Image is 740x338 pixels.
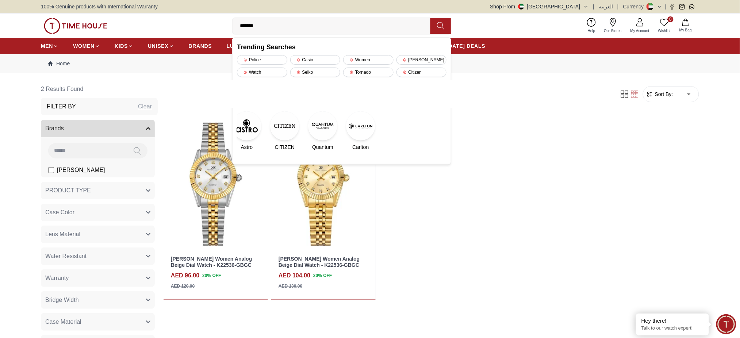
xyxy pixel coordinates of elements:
[41,3,158,10] span: 100% Genuine products with International Warranty
[601,28,625,34] span: Our Stores
[47,102,76,111] h3: Filter By
[290,80,341,89] div: watches
[447,42,486,50] span: [DATE] DEALS
[138,102,152,111] div: Clear
[148,39,174,53] a: UNISEX
[227,39,254,53] a: LUGGAGE
[45,252,87,261] span: Water Resistant
[41,313,155,331] button: Case Material
[45,124,64,133] span: Brands
[676,27,695,33] span: My Bag
[346,111,375,141] img: Carlton
[313,111,333,151] a: QuantumQuantum
[679,4,685,9] a: Instagram
[73,39,100,53] a: WOMEN
[290,55,341,65] div: Casio
[270,111,299,141] img: CITIZEN
[189,39,212,53] a: BRANDS
[275,143,295,151] span: CITIZEN
[312,143,333,151] span: Quantum
[237,80,287,89] div: 1300
[227,42,254,50] span: LUGGAGE
[490,3,589,10] button: Shop From[GEOGRAPHIC_DATA]
[171,256,252,268] a: [PERSON_NAME] Women Analog Beige Dial Watch - K22536-GBGC
[313,272,332,279] span: 20 % OFF
[237,111,257,151] a: AstroAstro
[41,80,158,98] h6: 2 Results Found
[41,226,155,243] button: Lens Material
[518,4,524,9] img: United Arab Emirates
[653,91,673,98] span: Sort By:
[447,39,486,53] a: [DATE] DEALS
[641,317,703,324] div: Hey there!
[396,55,447,65] div: [PERSON_NAME]
[279,271,310,280] h4: AED 104.00
[41,182,155,199] button: PRODUCT TYPE
[44,18,107,34] img: ...
[48,60,70,67] a: Home
[48,167,54,173] input: [PERSON_NAME]
[623,3,647,10] div: Currency
[308,111,337,141] img: Quantum
[41,291,155,309] button: Bridge Width
[41,54,699,73] nav: Breadcrumb
[352,143,369,151] span: Carlton
[237,55,287,65] div: Police
[275,111,295,151] a: CITIZENCITIZEN
[670,4,675,9] a: Facebook
[202,272,221,279] span: 20 % OFF
[655,28,674,34] span: Wishlist
[668,16,674,22] span: 0
[689,4,695,9] a: Whatsapp
[646,91,673,98] button: Sort By:
[45,186,91,195] span: PRODUCT TYPE
[675,17,696,34] button: My Bag
[189,42,212,50] span: BRANDS
[45,230,80,239] span: Lens Material
[241,143,253,151] span: Astro
[41,247,155,265] button: Water Resistant
[600,16,626,35] a: Our Stores
[45,274,69,283] span: Warranty
[115,42,128,50] span: KIDS
[593,3,595,10] span: |
[164,118,268,250] img: Kenneth Scott Women Analog Beige Dial Watch - K22536-GBGC
[343,68,394,77] div: Tornado
[45,318,81,326] span: Case Material
[41,204,155,221] button: Case Color
[716,314,736,334] div: Chat Widget
[279,283,302,289] div: AED 130.00
[599,3,613,10] button: العربية
[41,269,155,287] button: Warranty
[41,120,155,137] button: Brands
[45,208,74,217] span: Case Color
[290,68,341,77] div: Seiko
[585,28,598,34] span: Help
[583,16,600,35] a: Help
[237,68,287,77] div: Watch
[148,42,168,50] span: UNISEX
[654,16,675,35] a: 0Wishlist
[73,42,95,50] span: WOMEN
[45,296,79,304] span: Bridge Width
[628,28,652,34] span: My Account
[171,283,195,289] div: AED 120.00
[351,111,371,151] a: CarltonCarlton
[41,39,58,53] a: MEN
[279,256,360,268] a: [PERSON_NAME] Women Analog Beige Dial Watch - K22536-GBGC
[115,39,133,53] a: KIDS
[171,271,199,280] h4: AED 96.00
[617,3,619,10] span: |
[271,118,376,250] img: Kenneth Scott Women Analog Beige Dial Watch - K22536-GBGC
[343,55,394,65] div: Women
[41,42,53,50] span: MEN
[396,68,447,77] div: Citizen
[665,3,667,10] span: |
[232,111,261,141] img: Astro
[237,42,446,52] h2: Trending Searches
[641,325,703,331] p: Talk to our watch expert!
[57,166,105,174] span: [PERSON_NAME]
